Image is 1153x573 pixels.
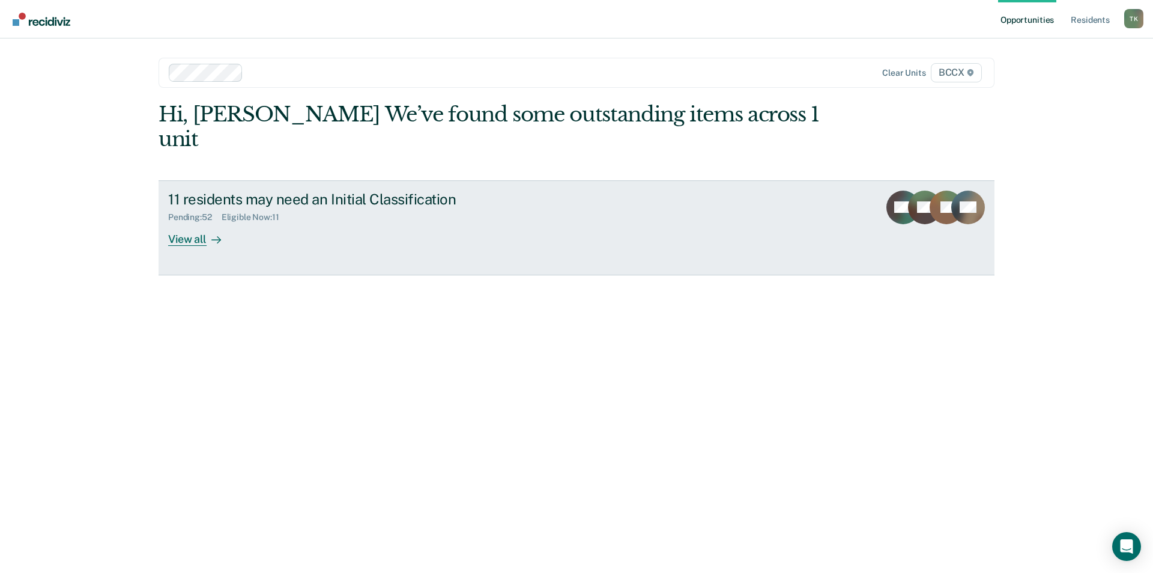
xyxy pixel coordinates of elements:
[1112,532,1141,561] div: Open Intercom Messenger
[168,191,590,208] div: 11 residents may need an Initial Classification
[931,63,982,82] span: BCCX
[168,222,235,246] div: View all
[1124,9,1143,28] button: Profile dropdown button
[13,13,70,26] img: Recidiviz
[168,212,222,222] div: Pending : 52
[159,180,994,275] a: 11 residents may need an Initial ClassificationPending:52Eligible Now:11View all
[882,68,926,78] div: Clear units
[222,212,289,222] div: Eligible Now : 11
[159,102,828,152] div: Hi, [PERSON_NAME] We’ve found some outstanding items across 1 unit
[1124,9,1143,28] div: T K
